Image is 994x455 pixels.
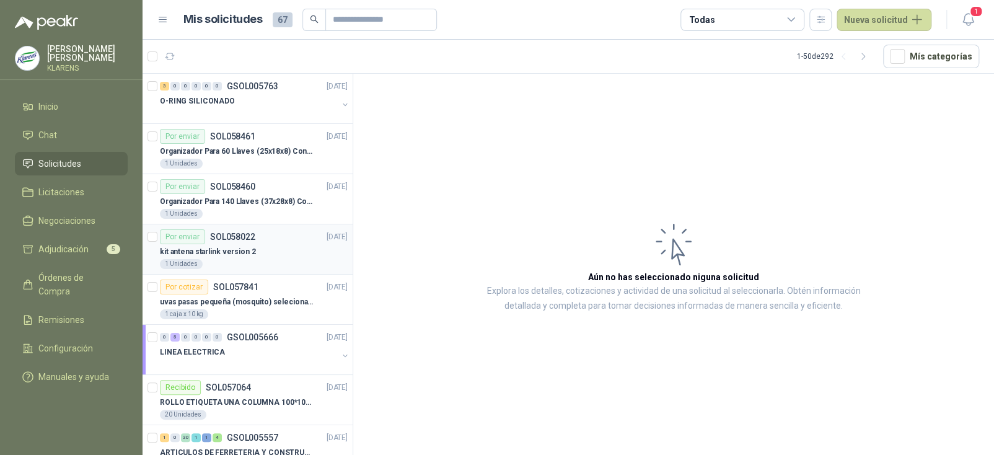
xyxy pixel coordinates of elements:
a: 0 5 0 0 0 0 GSOL005666[DATE] LINEA ELECTRICA [160,330,350,369]
p: kit antena starlink version 2 [160,246,256,258]
span: 67 [273,12,292,27]
div: Por enviar [160,129,205,144]
img: Logo peakr [15,15,78,30]
div: 0 [213,333,222,342]
div: 30 [181,433,190,442]
a: Por enviarSOL058022[DATE] kit antena starlink version 21 Unidades [143,224,353,275]
div: 1 [160,433,169,442]
p: [DATE] [327,81,348,92]
span: Adjudicación [38,242,89,256]
a: Remisiones [15,308,128,332]
div: Recibido [160,380,201,395]
div: 0 [191,333,201,342]
div: 0 [170,433,180,442]
div: 1 [202,433,211,442]
div: 3 [160,82,169,91]
div: 0 [170,82,180,91]
div: Por cotizar [160,280,208,294]
p: SOL058460 [210,182,255,191]
a: Chat [15,123,128,147]
p: LINEA ELECTRICA [160,347,225,358]
a: Configuración [15,337,128,360]
a: Manuales y ayuda [15,365,128,389]
p: GSOL005557 [227,433,278,442]
p: Explora los detalles, cotizaciones y actividad de una solicitud al seleccionarla. Obtén informaci... [477,284,870,314]
p: [DATE] [327,181,348,193]
h3: Aún no has seleccionado niguna solicitud [588,270,759,284]
div: 5 [170,333,180,342]
div: 1 - 50 de 292 [797,46,873,66]
img: Company Logo [15,46,39,70]
span: Remisiones [38,313,84,327]
a: Licitaciones [15,180,128,204]
a: 3 0 0 0 0 0 GSOL005763[DATE] O-RING SILICONADO [160,79,350,118]
p: O-RING SILICONADO [160,95,235,107]
a: Por cotizarSOL057841[DATE] uvas pasas pequeña (mosquito) selecionada1 caja x 10 kg [143,275,353,325]
span: Órdenes de Compra [38,271,116,298]
button: Nueva solicitud [837,9,931,31]
p: Organizador Para 60 Llaves (25x18x8) Con Cerradura [160,146,314,157]
span: Chat [38,128,57,142]
p: [DATE] [327,382,348,394]
div: Todas [688,13,715,27]
a: Inicio [15,95,128,118]
span: Inicio [38,100,58,113]
div: 1 Unidades [160,259,203,269]
p: SOL058022 [210,232,255,241]
div: Por enviar [160,179,205,194]
h1: Mis solicitudes [183,11,263,29]
div: 0 [191,82,201,91]
div: 20 Unidades [160,410,206,420]
span: Manuales y ayuda [38,370,109,384]
p: uvas pasas pequeña (mosquito) selecionada [160,296,314,308]
div: 1 caja x 10 kg [160,309,208,319]
span: 5 [107,244,120,254]
div: Por enviar [160,229,205,244]
p: [DATE] [327,432,348,444]
a: Por enviarSOL058460[DATE] Organizador Para 140 Llaves (37x28x8) Con Cerradura1 Unidades [143,174,353,224]
div: 0 [213,82,222,91]
button: 1 [957,9,979,31]
p: ROLLO ETIQUETA UNA COLUMNA 100*100*500un [160,397,314,409]
p: KLARENS [47,64,128,72]
p: SOL057064 [206,383,251,392]
span: Licitaciones [38,185,84,199]
div: 0 [202,333,211,342]
p: GSOL005763 [227,82,278,91]
div: 1 Unidades [160,209,203,219]
span: Configuración [38,342,93,355]
p: SOL058461 [210,132,255,141]
span: Negociaciones [38,214,95,227]
div: 0 [202,82,211,91]
div: 1 Unidades [160,159,203,169]
p: SOL057841 [213,283,258,291]
span: 1 [969,6,983,17]
p: [DATE] [327,131,348,143]
button: Mís categorías [883,45,979,68]
p: GSOL005666 [227,333,278,342]
a: Por enviarSOL058461[DATE] Organizador Para 60 Llaves (25x18x8) Con Cerradura1 Unidades [143,124,353,174]
div: 1 [191,433,201,442]
span: search [310,15,319,24]
a: Negociaciones [15,209,128,232]
p: [DATE] [327,231,348,243]
a: Órdenes de Compra [15,266,128,303]
p: [DATE] [327,281,348,293]
a: Adjudicación5 [15,237,128,261]
a: Solicitudes [15,152,128,175]
p: [DATE] [327,332,348,343]
a: RecibidoSOL057064[DATE] ROLLO ETIQUETA UNA COLUMNA 100*100*500un20 Unidades [143,375,353,425]
div: 0 [160,333,169,342]
p: [PERSON_NAME] [PERSON_NAME] [47,45,128,62]
div: 0 [181,333,190,342]
p: Organizador Para 140 Llaves (37x28x8) Con Cerradura [160,196,314,208]
div: 0 [181,82,190,91]
span: Solicitudes [38,157,81,170]
div: 4 [213,433,222,442]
